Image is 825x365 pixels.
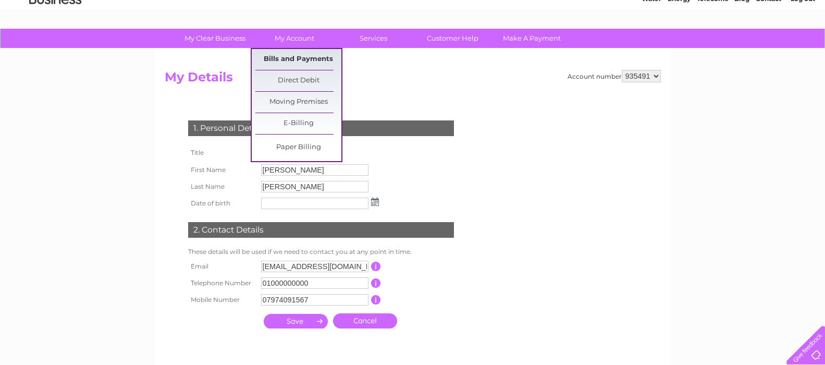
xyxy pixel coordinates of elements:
input: Information [371,295,381,305]
a: Contact [756,44,781,52]
th: First Name [186,162,258,178]
div: Account number [568,70,661,82]
img: logo.png [29,27,82,59]
a: My Clear Business [172,29,258,48]
h2: My Details [165,70,661,90]
input: Submit [264,314,328,328]
a: My Account [251,29,337,48]
input: Information [371,262,381,271]
a: 0333 014 3131 [629,5,700,18]
div: Clear Business is a trading name of Verastar Limited (registered in [GEOGRAPHIC_DATA] No. 3667643... [167,6,659,51]
input: Information [371,278,381,288]
div: 2. Contact Details [188,222,454,238]
th: Title [186,144,258,162]
a: E-Billing [255,113,341,134]
div: 1. Personal Details [188,120,454,136]
th: Email [186,258,258,275]
a: Services [330,29,416,48]
th: Telephone Number [186,275,258,291]
a: Moving Premises [255,92,341,113]
a: Make A Payment [489,29,575,48]
a: Customer Help [410,29,496,48]
th: Date of birth [186,195,258,212]
a: Blog [734,44,749,52]
a: Cancel [333,313,397,328]
a: Paper Billing [255,137,341,158]
th: Mobile Number [186,291,258,308]
th: Last Name [186,178,258,195]
a: Energy [668,44,691,52]
img: ... [371,198,379,206]
a: Bills and Payments [255,49,341,70]
a: Water [642,44,661,52]
td: These details will be used if we need to contact you at any point in time. [186,246,457,258]
a: Log out [791,44,815,52]
a: Telecoms [697,44,728,52]
a: Direct Debit [255,70,341,91]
